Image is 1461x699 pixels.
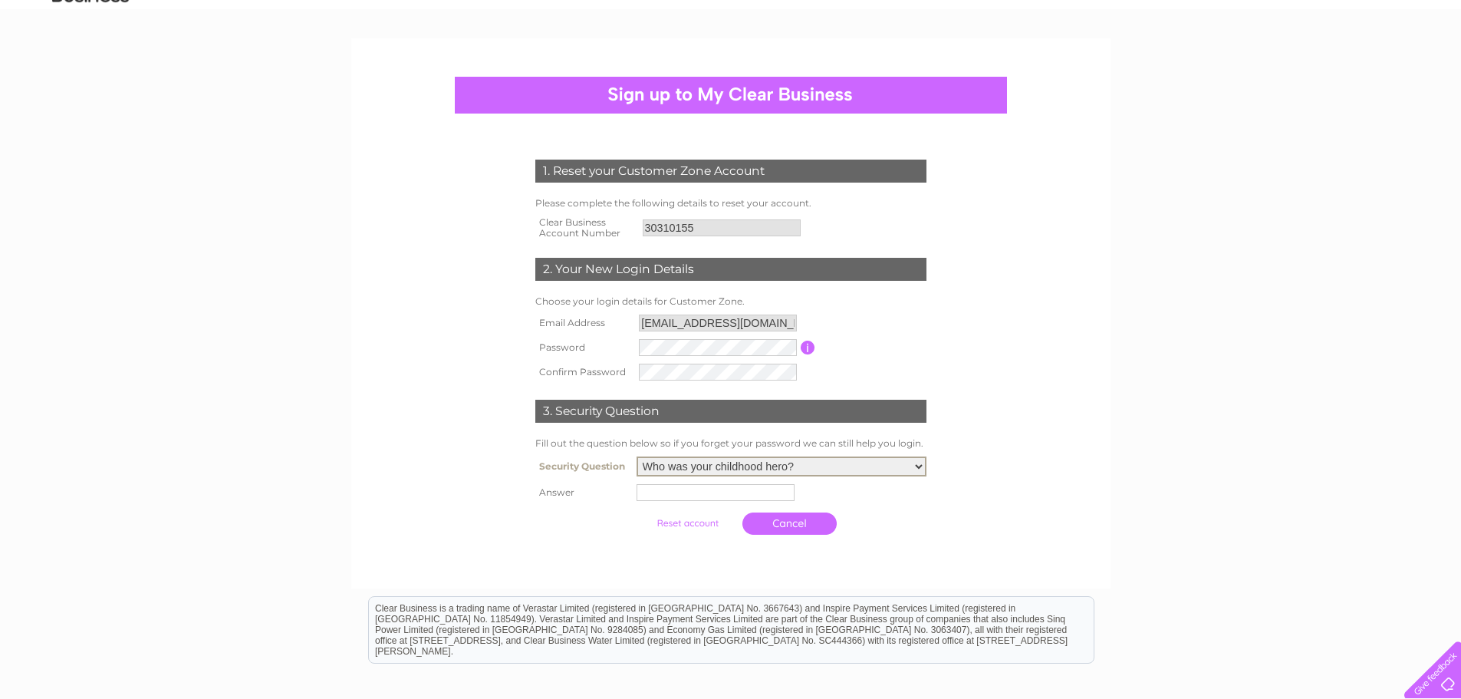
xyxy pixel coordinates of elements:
[531,335,636,360] th: Password
[742,513,837,535] a: Cancel
[531,480,633,505] th: Answer
[1172,8,1278,27] a: 0333 014 3131
[531,213,639,243] th: Clear Business Account Number
[1383,65,1405,77] a: Blog
[531,453,633,480] th: Security Question
[531,360,636,384] th: Confirm Password
[531,311,636,335] th: Email Address
[369,8,1094,74] div: Clear Business is a trading name of Verastar Limited (registered in [GEOGRAPHIC_DATA] No. 3667643...
[535,258,926,281] div: 2. Your New Login Details
[1285,65,1318,77] a: Energy
[640,513,735,534] input: Submit
[1246,65,1275,77] a: Water
[531,434,930,453] td: Fill out the question below so if you forget your password we can still help you login.
[535,160,926,183] div: 1. Reset your Customer Zone Account
[1328,65,1374,77] a: Telecoms
[1414,65,1452,77] a: Contact
[51,40,130,87] img: logo.png
[531,292,930,311] td: Choose your login details for Customer Zone.
[535,400,926,423] div: 3. Security Question
[801,341,815,354] input: Information
[531,194,930,213] td: Please complete the following details to reset your account.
